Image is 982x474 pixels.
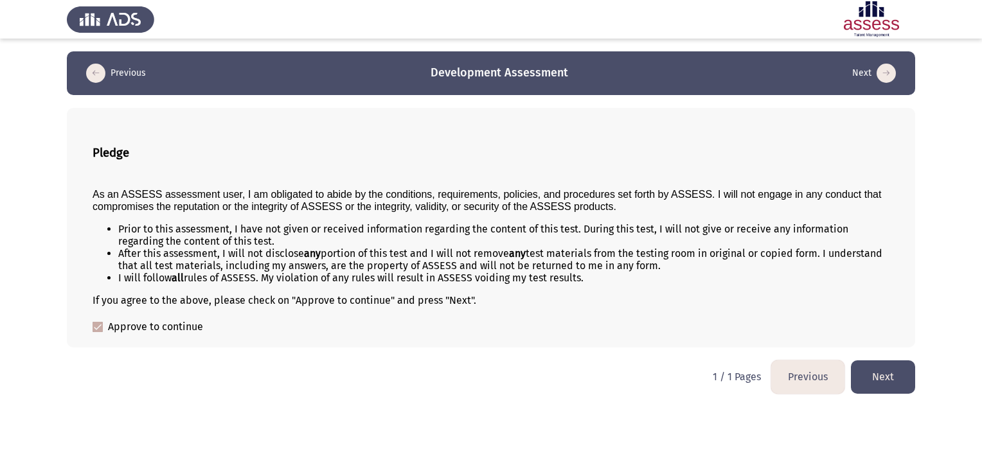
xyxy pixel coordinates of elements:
span: As an ASSESS assessment user, I am obligated to abide by the conditions, requirements, policies, ... [93,189,881,212]
li: I will follow rules of ASSESS. My violation of any rules will result in ASSESS voiding my test re... [118,272,889,284]
b: any [509,247,526,259]
button: load previous page [771,360,844,393]
b: Pledge [93,146,129,160]
p: 1 / 1 Pages [713,371,761,383]
span: Approve to continue [108,319,203,335]
button: load previous page [82,63,150,83]
li: Prior to this assessment, I have not given or received information regarding the content of this ... [118,223,889,247]
b: any [304,247,321,259]
button: load next page [851,360,915,393]
button: load next page [848,63,900,83]
li: After this assessment, I will not disclose portion of this test and I will not remove test materi... [118,247,889,272]
img: Assess Talent Management logo [67,1,154,37]
b: all [172,272,184,284]
h3: Development Assessment [431,65,568,81]
img: Assessment logo of Development Assessment R1 (EN/AR) [828,1,915,37]
div: If you agree to the above, please check on "Approve to continue" and press "Next". [93,294,889,306]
